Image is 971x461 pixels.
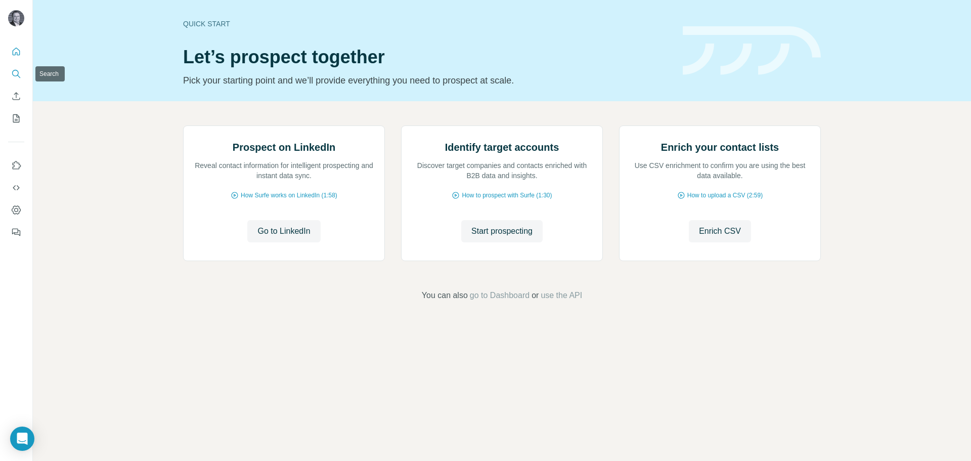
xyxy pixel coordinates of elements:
button: Start prospecting [461,220,543,242]
span: Go to LinkedIn [257,225,310,237]
span: You can also [422,289,468,302]
button: Enrich CSV [689,220,751,242]
img: banner [683,26,821,75]
div: Quick start [183,19,671,29]
p: Use CSV enrichment to confirm you are using the best data available. [630,160,810,181]
button: Use Surfe API [8,179,24,197]
span: How to upload a CSV (2:59) [687,191,763,200]
div: Open Intercom Messenger [10,427,34,451]
h2: Enrich your contact lists [661,140,779,154]
span: Start prospecting [471,225,533,237]
h1: Let’s prospect together [183,47,671,67]
button: Use Surfe on LinkedIn [8,156,24,175]
span: Enrich CSV [699,225,741,237]
p: Discover target companies and contacts enriched with B2B data and insights. [412,160,592,181]
img: Avatar [8,10,24,26]
h2: Identify target accounts [445,140,559,154]
span: or [532,289,539,302]
button: Dashboard [8,201,24,219]
button: use the API [541,289,582,302]
span: How to prospect with Surfe (1:30) [462,191,552,200]
button: Enrich CSV [8,87,24,105]
button: Quick start [8,43,24,61]
button: Feedback [8,223,24,241]
p: Reveal contact information for intelligent prospecting and instant data sync. [194,160,374,181]
button: Go to LinkedIn [247,220,320,242]
button: go to Dashboard [470,289,529,302]
span: How Surfe works on LinkedIn (1:58) [241,191,337,200]
button: My lists [8,109,24,128]
p: Pick your starting point and we’ll provide everything you need to prospect at scale. [183,73,671,88]
button: Search [8,65,24,83]
h2: Prospect on LinkedIn [233,140,335,154]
